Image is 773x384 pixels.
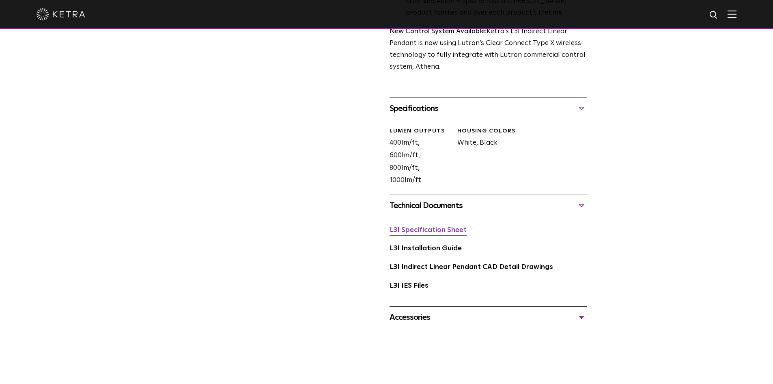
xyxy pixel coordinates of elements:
img: search icon [709,10,719,20]
img: ketra-logo-2019-white [37,8,85,20]
div: Specifications [390,102,587,115]
div: HOUSING COLORS [457,127,519,135]
img: Hamburger%20Nav.svg [728,10,736,18]
div: White, Black [451,127,519,187]
a: L3I IES Files [390,282,428,289]
a: L3I Indirect Linear Pendant CAD Detail Drawings [390,264,553,271]
strong: New Control System Available: [390,28,487,35]
div: 400lm/ft, 600lm/ft, 800lm/ft, 1000lm/ft [383,127,451,187]
div: LUMEN OUTPUTS [390,127,451,135]
div: Accessories [390,311,587,324]
a: L3I Installation Guide [390,245,462,252]
div: Technical Documents [390,199,587,212]
p: Ketra’s L3I Indirect Linear Pendant is now using Lutron’s Clear Connect Type X wireless technolog... [390,26,587,73]
a: L3I Specification Sheet [390,227,467,234]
